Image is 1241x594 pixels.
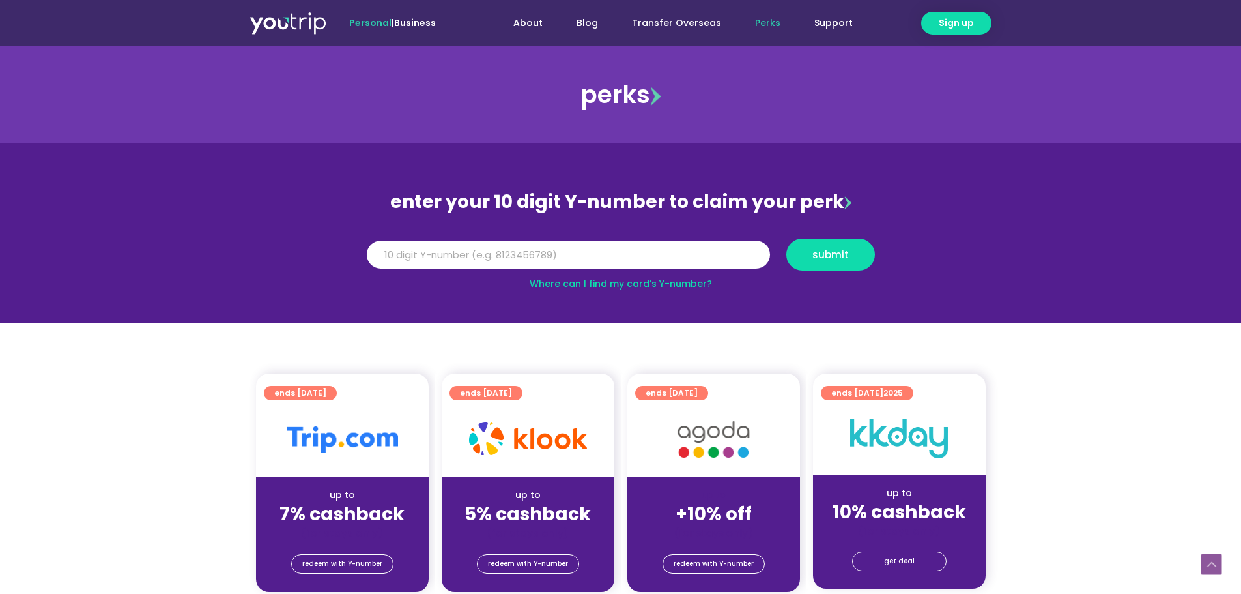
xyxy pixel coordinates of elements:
[477,554,579,574] a: redeem with Y-number
[560,11,615,35] a: Blog
[823,524,975,538] div: (for stays only)
[797,11,870,35] a: Support
[615,11,738,35] a: Transfer Overseas
[823,486,975,500] div: up to
[646,386,698,400] span: ends [DATE]
[452,488,604,502] div: up to
[702,488,726,501] span: up to
[738,11,797,35] a: Perks
[360,185,881,219] div: enter your 10 digit Y-number to claim your perk
[349,16,392,29] span: Personal
[460,386,512,400] span: ends [DATE]
[367,241,770,269] input: 10 digit Y-number (e.g. 8123456789)
[674,555,754,573] span: redeem with Y-number
[821,386,913,400] a: ends [DATE]2025
[266,488,418,502] div: up to
[921,12,991,35] a: Sign up
[635,386,708,400] a: ends [DATE]
[638,526,790,540] div: (for stays only)
[833,499,966,525] strong: 10% cashback
[264,386,337,400] a: ends [DATE]
[676,501,752,527] strong: +10% off
[471,11,870,35] nav: Menu
[663,554,765,574] a: redeem with Y-number
[786,239,875,271] button: submit
[394,16,436,29] a: Business
[530,277,712,290] a: Where can I find my card’s Y-number?
[464,501,591,527] strong: 5% cashback
[812,250,849,260] span: submit
[452,526,604,540] div: (for stays only)
[884,552,915,571] span: get deal
[939,16,974,30] span: Sign up
[496,11,560,35] a: About
[291,554,393,574] a: redeem with Y-number
[449,386,522,400] a: ends [DATE]
[302,555,382,573] span: redeem with Y-number
[852,552,947,571] a: get deal
[279,501,405,527] strong: 7% cashback
[367,239,875,280] form: Y Number
[349,16,436,29] span: |
[831,386,903,400] span: ends [DATE]
[488,555,568,573] span: redeem with Y-number
[883,387,903,398] span: 2025
[274,386,326,400] span: ends [DATE]
[266,526,418,540] div: (for stays only)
